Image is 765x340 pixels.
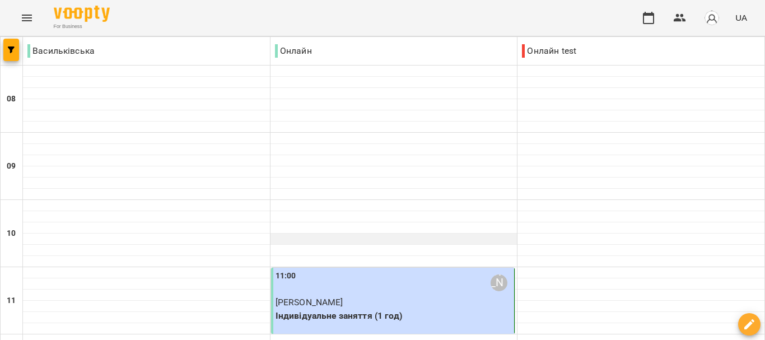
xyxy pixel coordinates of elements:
[54,6,110,22] img: Voopty Logo
[731,7,752,28] button: UA
[735,12,747,24] span: UA
[275,44,312,58] p: Онлайн
[491,274,507,291] div: Тетяна Бойко
[522,44,576,58] p: Онлайн test
[27,44,95,58] p: Васильківська
[54,23,110,30] span: For Business
[704,10,720,26] img: avatar_s.png
[7,93,16,105] h6: 08
[13,4,40,31] button: Menu
[276,309,512,323] p: Індивідуальне заняття (1 год)
[7,295,16,307] h6: 11
[7,227,16,240] h6: 10
[276,270,296,282] label: 11:00
[276,297,343,308] span: [PERSON_NAME]
[7,160,16,173] h6: 09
